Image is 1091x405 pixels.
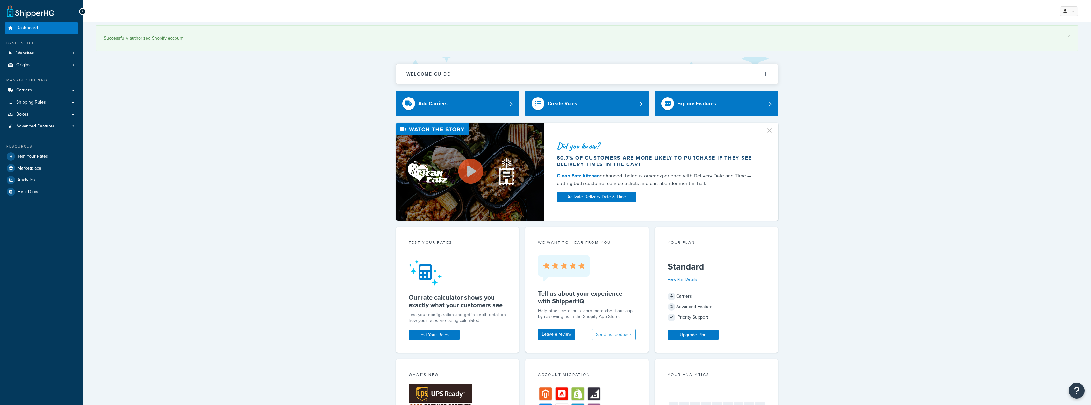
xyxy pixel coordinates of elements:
a: Boxes [5,109,78,120]
span: Websites [16,51,34,56]
div: Did you know? [557,141,758,150]
button: Open Resource Center [1069,383,1085,399]
span: Marketplace [18,166,41,171]
span: Boxes [16,112,29,117]
h5: Standard [668,262,765,272]
a: × [1067,34,1070,39]
span: Carriers [16,88,32,93]
li: Websites [5,47,78,59]
a: Advanced Features3 [5,120,78,132]
div: Add Carriers [418,99,448,108]
span: Origins [16,62,31,68]
span: Advanced Features [16,124,55,129]
span: Shipping Rules [16,100,46,105]
p: Help other merchants learn more about our app by reviewing us in the Shopify App Store. [538,308,636,320]
a: Carriers [5,84,78,96]
h5: Our rate calculator shows you exactly what your customers see [409,293,506,309]
div: Manage Shipping [5,77,78,83]
span: 4 [668,293,675,300]
div: 60.7% of customers are more likely to purchase if they see delivery times in the cart [557,155,758,168]
a: Origins3 [5,59,78,71]
span: Test Your Rates [18,154,48,159]
div: Successfully authorized Shopify account [104,34,1070,43]
a: View Plan Details [668,277,697,282]
a: Clean Eatz Kitchen [557,172,600,179]
span: 3 [72,124,74,129]
div: Priority Support [668,313,765,322]
h2: Welcome Guide [406,72,450,76]
div: Your Analytics [668,372,765,379]
div: Create Rules [548,99,577,108]
a: Test Your Rates [409,330,460,340]
a: Leave a review [538,329,575,340]
div: Explore Features [677,99,716,108]
a: Create Rules [525,91,649,116]
span: 2 [668,303,675,311]
span: Help Docs [18,189,38,195]
p: we want to hear from you [538,240,636,245]
span: 1 [73,51,74,56]
div: enhanced their customer experience with Delivery Date and Time — cutting both customer service ti... [557,172,758,187]
a: Analytics [5,174,78,186]
a: Marketplace [5,163,78,174]
li: Origins [5,59,78,71]
a: Dashboard [5,22,78,34]
img: Video thumbnail [396,123,544,221]
a: Activate Delivery Date & Time [557,192,636,202]
div: Your Plan [668,240,765,247]
a: Websites1 [5,47,78,59]
span: Dashboard [16,25,38,31]
h5: Tell us about your experience with ShipperHQ [538,290,636,305]
a: Explore Features [655,91,778,116]
a: Help Docs [5,186,78,198]
div: Test your configuration and get in-depth detail on how your rates are being calculated. [409,312,506,323]
a: Upgrade Plan [668,330,719,340]
a: Shipping Rules [5,97,78,108]
li: Advanced Features [5,120,78,132]
div: Advanced Features [668,302,765,311]
div: Carriers [668,292,765,301]
div: Account Migration [538,372,636,379]
button: Send us feedback [592,329,636,340]
button: Welcome Guide [396,64,778,84]
div: Basic Setup [5,40,78,46]
div: What's New [409,372,506,379]
span: Analytics [18,177,35,183]
a: Add Carriers [396,91,519,116]
a: Test Your Rates [5,151,78,162]
div: Resources [5,144,78,149]
div: Test your rates [409,240,506,247]
span: 3 [72,62,74,68]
